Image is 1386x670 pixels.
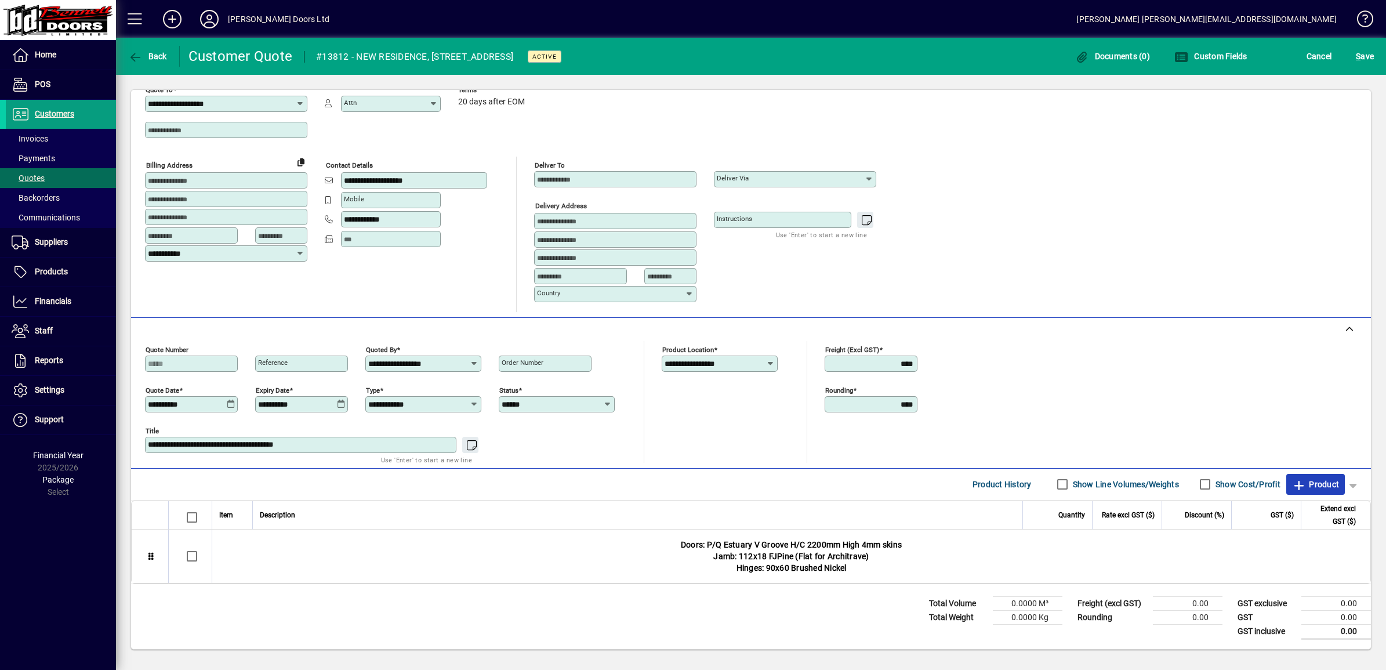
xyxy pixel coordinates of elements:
a: Financials [6,287,116,316]
div: [PERSON_NAME] Doors Ltd [228,10,329,28]
span: Financial Year [33,451,84,460]
a: Reports [6,346,116,375]
mat-hint: Use 'Enter' to start a new line [776,228,867,241]
a: Suppliers [6,228,116,257]
td: Total Weight [923,610,993,624]
td: Total Volume [923,596,993,610]
button: Profile [191,9,228,30]
td: Freight (excl GST) [1072,596,1153,610]
a: Invoices [6,129,116,149]
td: 0.00 [1301,596,1371,610]
span: Discount (%) [1185,509,1224,521]
a: Quotes [6,168,116,188]
mat-label: Quote date [146,386,179,394]
span: Package [42,475,74,484]
td: 0.00 [1301,610,1371,624]
div: Customer Quote [188,47,293,66]
a: Communications [6,208,116,227]
button: Copy to Delivery address [292,153,310,171]
mat-label: Mobile [344,195,364,203]
span: Item [219,509,233,521]
span: Communications [12,213,80,222]
span: Terms [458,86,528,94]
label: Show Line Volumes/Weights [1071,479,1179,490]
mat-label: Deliver via [717,174,749,182]
span: Invoices [12,134,48,143]
button: Back [125,46,170,67]
td: GST inclusive [1232,624,1301,639]
span: ave [1356,47,1374,66]
span: Cancel [1307,47,1332,66]
app-page-header-button: Back [116,46,180,67]
span: Customers [35,109,74,118]
div: #13812 - NEW RESIDENCE, [STREET_ADDRESS] [316,48,513,66]
span: Products [35,267,68,276]
span: Payments [12,154,55,163]
span: Quantity [1058,509,1085,521]
button: Documents (0) [1072,46,1153,67]
span: Support [35,415,64,424]
span: Home [35,50,56,59]
mat-label: Deliver To [535,161,565,169]
mat-label: Instructions [717,215,752,223]
mat-label: Quoted by [366,345,397,353]
span: Active [532,53,557,60]
mat-label: Country [537,289,560,297]
span: Description [260,509,295,521]
span: Product [1292,475,1339,494]
td: 0.0000 Kg [993,610,1062,624]
td: 0.00 [1153,596,1222,610]
span: Backorders [12,193,60,202]
mat-label: Rounding [825,386,853,394]
span: Custom Fields [1174,52,1247,61]
a: Support [6,405,116,434]
mat-label: Quote To [146,86,173,94]
span: Extend excl GST ($) [1308,502,1356,528]
span: S [1356,52,1360,61]
a: Backorders [6,188,116,208]
td: Rounding [1072,610,1153,624]
td: GST [1232,610,1301,624]
a: Products [6,258,116,287]
mat-label: Product location [662,345,714,353]
label: Show Cost/Profit [1213,479,1280,490]
mat-label: Type [366,386,380,394]
a: Knowledge Base [1348,2,1372,40]
button: Add [154,9,191,30]
span: Reports [35,356,63,365]
span: Financials [35,296,71,306]
mat-label: Title [146,426,159,434]
span: Suppliers [35,237,68,247]
td: 0.00 [1301,624,1371,639]
button: Product History [968,474,1036,495]
mat-label: Freight (excl GST) [825,345,879,353]
button: Custom Fields [1171,46,1250,67]
a: Staff [6,317,116,346]
a: Home [6,41,116,70]
span: 20 days after EOM [458,97,525,107]
span: Settings [35,385,64,394]
span: Back [128,52,167,61]
span: Documents (0) [1075,52,1150,61]
mat-hint: Use 'Enter' to start a new line [381,453,472,466]
button: Save [1353,46,1377,67]
a: Settings [6,376,116,405]
span: Quotes [12,173,45,183]
mat-label: Status [499,386,518,394]
span: GST ($) [1271,509,1294,521]
span: Product History [973,475,1032,494]
div: [PERSON_NAME] [PERSON_NAME][EMAIL_ADDRESS][DOMAIN_NAME] [1076,10,1337,28]
a: Payments [6,149,116,168]
a: POS [6,70,116,99]
td: 0.0000 M³ [993,596,1062,610]
button: Product [1286,474,1345,495]
mat-label: Expiry date [256,386,289,394]
mat-label: Attn [344,99,357,107]
mat-label: Quote number [146,345,188,353]
td: 0.00 [1153,610,1222,624]
div: Doors: P/Q Estuary V Groove H/C 2200mm High 4mm skins Jamb: 112x18 FJPine (Flat for Architrave) H... [212,530,1370,583]
td: GST exclusive [1232,596,1301,610]
button: Cancel [1304,46,1335,67]
span: Rate excl GST ($) [1102,509,1155,521]
mat-label: Reference [258,358,288,367]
